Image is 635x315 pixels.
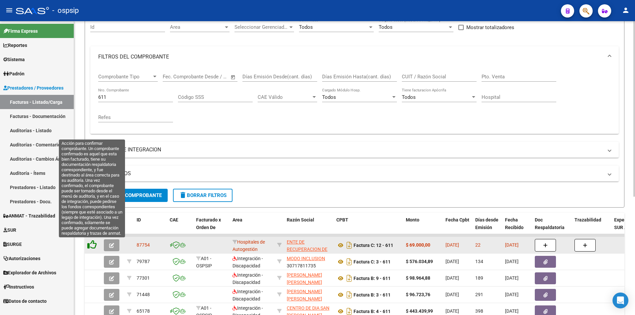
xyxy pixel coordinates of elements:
[3,255,40,262] span: Autorizaciones
[287,289,322,302] span: [PERSON_NAME] [PERSON_NAME]
[445,242,459,248] span: [DATE]
[475,275,483,281] span: 189
[230,73,237,81] button: Open calendar
[287,288,331,302] div: 27232510396
[3,27,38,35] span: Firma Express
[137,217,141,222] span: ID
[502,213,532,242] datatable-header-cell: Fecha Recibido
[287,239,330,290] span: ENTE DE RECUPERACION DE FONDOS PARA EL FORTALECIMIENTO DEL SISTEMA DE SALUD DE MENDOZA (REFORSAL)...
[406,308,433,314] strong: $ 443.439,99
[622,6,630,14] mat-icon: person
[299,24,313,30] span: Todos
[3,241,22,248] span: SURGE
[3,212,55,219] span: ANMAT - Trazabilidad
[505,275,519,281] span: [DATE]
[134,213,167,242] datatable-header-cell: ID
[137,242,150,248] span: 87754
[345,240,354,251] i: Descargar documento
[505,308,519,314] span: [DATE]
[3,283,34,291] span: Instructivos
[137,275,150,281] span: 77301
[445,292,459,297] span: [DATE]
[98,170,603,177] mat-panel-title: MAS FILTROS
[234,24,288,30] span: Seleccionar Gerenciador
[475,292,483,297] span: 291
[96,191,104,199] mat-icon: search
[379,24,393,30] span: Todos
[287,256,325,261] span: MODO INCLUSION
[613,293,628,308] div: Open Intercom Messenger
[137,259,150,264] span: 79787
[170,24,224,30] span: Area
[574,217,601,222] span: Trazabilidad
[196,217,221,230] span: Facturado x Orden De
[90,166,619,181] mat-expansion-panel-header: MAS FILTROS
[287,271,331,285] div: 27177496079
[572,213,612,242] datatable-header-cell: Trazabilidad
[173,189,233,202] button: Borrar Filtros
[258,94,311,100] span: CAE Válido
[505,217,524,230] span: Fecha Recibido
[167,213,193,242] datatable-header-cell: CAE
[137,292,150,297] span: 71448
[3,269,56,276] span: Explorador de Archivos
[233,256,263,269] span: Integración - Discapacidad
[345,256,354,267] i: Descargar documento
[445,275,459,281] span: [DATE]
[287,238,331,252] div: 30718615700
[233,217,242,222] span: Area
[137,308,150,314] span: 65178
[3,84,63,92] span: Prestadores / Proveedores
[475,308,483,314] span: 398
[466,23,514,31] span: Mostrar totalizadores
[322,94,336,100] span: Todos
[233,239,265,252] span: Hospitales de Autogestión
[230,213,275,242] datatable-header-cell: Area
[354,276,391,281] strong: Factura B: 9 - 611
[345,273,354,284] i: Descargar documento
[406,217,419,222] span: Monto
[284,213,334,242] datatable-header-cell: Razón Social
[443,213,473,242] datatable-header-cell: Fecha Cpbt
[193,213,230,242] datatable-header-cell: Facturado x Orden De
[5,6,13,14] mat-icon: menu
[354,309,391,314] strong: Factura B: 4 - 611
[287,217,314,222] span: Razón Social
[3,42,27,49] span: Reportes
[52,3,79,18] span: - ospsip
[170,217,178,222] span: CAE
[505,292,519,297] span: [DATE]
[354,292,391,297] strong: Factura B: 3 - 611
[287,272,322,285] span: [PERSON_NAME] [PERSON_NAME]
[96,192,162,198] span: Buscar Comprobante
[90,189,168,202] button: Buscar Comprobante
[345,290,354,300] i: Descargar documento
[233,289,263,302] span: Integración - Discapacidad
[505,259,519,264] span: [DATE]
[475,259,483,264] span: 134
[233,272,263,285] span: Integración - Discapacidad
[336,217,348,222] span: CPBT
[190,74,222,80] input: End date
[535,217,565,230] span: Doc Respaldatoria
[334,213,403,242] datatable-header-cell: CPBT
[354,243,393,248] strong: Factura C: 12 - 611
[445,308,459,314] span: [DATE]
[406,242,430,248] strong: $ 69.000,00
[163,74,184,80] input: Start date
[3,226,16,234] span: SUR
[179,191,187,199] mat-icon: delete
[98,146,603,153] mat-panel-title: FILTROS DE INTEGRACION
[354,259,391,264] strong: Factura C: 3 - 611
[3,70,24,77] span: Padrón
[475,242,481,248] span: 22
[98,74,152,80] span: Comprobante Tipo
[505,242,519,248] span: [DATE]
[3,297,47,305] span: Datos de contacto
[406,292,430,297] strong: $ 96.723,76
[90,67,619,134] div: FILTROS DEL COMPROBANTE
[473,213,502,242] datatable-header-cell: Días desde Emisión
[287,255,331,269] div: 30717811735
[445,259,459,264] span: [DATE]
[179,192,227,198] span: Borrar Filtros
